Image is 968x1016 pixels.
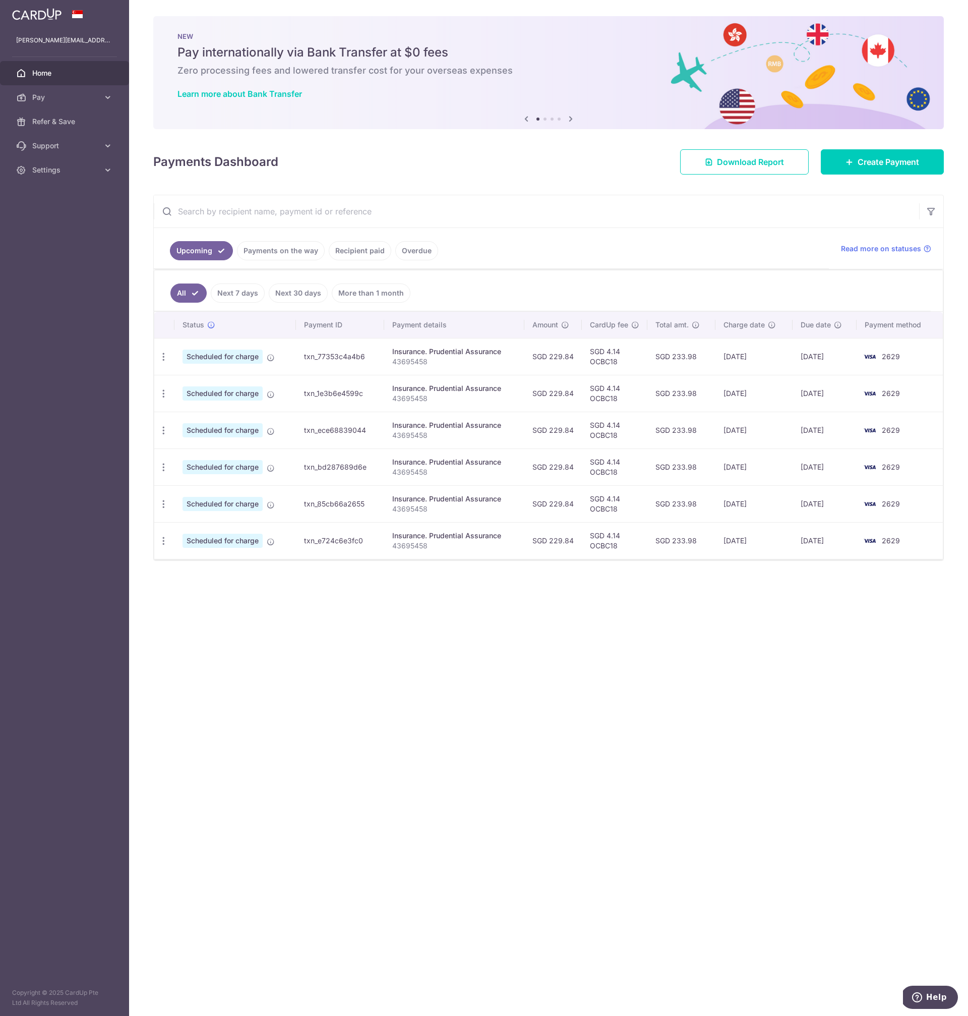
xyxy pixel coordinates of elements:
[32,141,99,151] span: Support
[392,383,516,393] div: Insurance. Prudential Assurance
[32,117,99,127] span: Refer & Save
[237,241,325,260] a: Payments on the way
[647,448,715,485] td: SGD 233.98
[154,195,919,228] input: Search by recipient name, payment id or reference
[392,347,516,357] div: Insurance. Prudential Assurance
[841,244,931,254] a: Read more on statuses
[332,284,410,303] a: More than 1 month
[392,541,516,551] p: 43695458
[392,393,516,404] p: 43695458
[882,389,900,398] span: 2629
[329,241,391,260] a: Recipient paid
[882,426,900,434] span: 2629
[532,320,558,330] span: Amount
[269,284,328,303] a: Next 30 days
[882,352,900,361] span: 2629
[793,522,857,559] td: [DATE]
[524,375,582,412] td: SGD 229.84
[32,68,99,78] span: Home
[715,522,793,559] td: [DATE]
[860,387,880,400] img: Bank Card
[882,499,900,508] span: 2629
[903,986,958,1011] iframe: Opens a widget where you can find more information
[183,534,263,548] span: Scheduled for charge
[177,65,920,77] h6: Zero processing fees and lowered transfer cost for your overseas expenses
[12,8,62,20] img: CardUp
[183,497,263,511] span: Scheduled for charge
[860,535,880,547] img: Bank Card
[524,485,582,522] td: SGD 229.84
[655,320,689,330] span: Total amt.
[715,448,793,485] td: [DATE]
[153,153,278,171] h4: Payments Dashboard
[183,460,263,474] span: Scheduled for charge
[582,522,647,559] td: SGD 4.14 OCBC18
[860,498,880,510] img: Bank Card
[715,375,793,412] td: [DATE]
[882,463,900,471] span: 2629
[392,531,516,541] div: Insurance. Prudential Assurance
[170,284,207,303] a: All
[392,504,516,514] p: 43695458
[858,156,919,168] span: Create Payment
[392,467,516,477] p: 43695458
[715,338,793,375] td: [DATE]
[392,494,516,504] div: Insurance. Prudential Assurance
[183,386,263,401] span: Scheduled for charge
[821,149,944,175] a: Create Payment
[392,430,516,440] p: 43695458
[857,312,943,338] th: Payment method
[680,149,809,175] a: Download Report
[860,424,880,436] img: Bank Card
[647,412,715,448] td: SGD 233.98
[524,522,582,559] td: SGD 229.84
[715,485,793,522] td: [DATE]
[801,320,831,330] span: Due date
[793,448,857,485] td: [DATE]
[793,338,857,375] td: [DATE]
[882,536,900,545] span: 2629
[16,35,113,45] p: [PERSON_NAME][EMAIL_ADDRESS][DOMAIN_NAME]
[717,156,784,168] span: Download Report
[296,312,384,338] th: Payment ID
[211,284,265,303] a: Next 7 days
[793,375,857,412] td: [DATE]
[296,375,384,412] td: txn_1e3b6e4599c
[524,448,582,485] td: SGD 229.84
[32,92,99,102] span: Pay
[647,375,715,412] td: SGD 233.98
[647,485,715,522] td: SGD 233.98
[524,338,582,375] td: SGD 229.84
[395,241,438,260] a: Overdue
[384,312,524,338] th: Payment details
[723,320,765,330] span: Charge date
[392,457,516,467] div: Insurance. Prudential Assurance
[392,420,516,430] div: Insurance. Prudential Assurance
[647,338,715,375] td: SGD 233.98
[582,448,647,485] td: SGD 4.14 OCBC18
[715,412,793,448] td: [DATE]
[183,350,263,364] span: Scheduled for charge
[296,412,384,448] td: txn_ece68839044
[793,412,857,448] td: [DATE]
[296,485,384,522] td: txn_85cb66a2655
[860,461,880,473] img: Bank Card
[177,89,302,99] a: Learn more about Bank Transfer
[296,522,384,559] td: txn_e724c6e3fc0
[590,320,628,330] span: CardUp fee
[183,423,263,437] span: Scheduled for charge
[582,338,647,375] td: SGD 4.14 OCBC18
[170,241,233,260] a: Upcoming
[524,412,582,448] td: SGD 229.84
[392,357,516,367] p: 43695458
[582,485,647,522] td: SGD 4.14 OCBC18
[582,412,647,448] td: SGD 4.14 OCBC18
[841,244,921,254] span: Read more on statuses
[177,44,920,61] h5: Pay internationally via Bank Transfer at $0 fees
[32,165,99,175] span: Settings
[793,485,857,522] td: [DATE]
[183,320,204,330] span: Status
[296,338,384,375] td: txn_77353c4a4b6
[296,448,384,485] td: txn_bd287689d6e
